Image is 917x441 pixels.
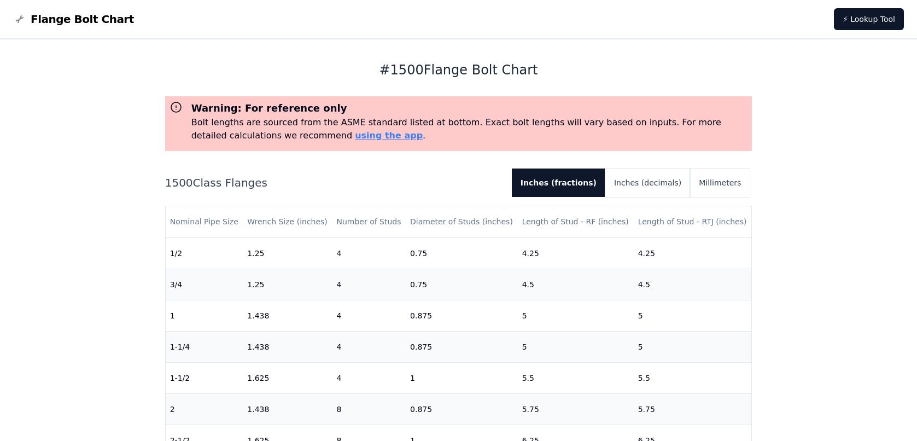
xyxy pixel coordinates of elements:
[166,393,243,425] td: 2
[243,331,332,362] td: 1.438
[406,269,518,300] td: 0.75
[191,101,748,116] h3: Warning: For reference only
[332,269,406,300] td: 4
[165,61,752,79] h1: # 1500 Flange Bolt Chart
[634,393,752,425] td: 5.75
[166,237,243,269] td: 1/2
[243,362,332,393] td: 1.625
[518,362,634,393] td: 5.5
[834,8,904,30] a: ⚡ Lookup Tool
[332,362,406,393] td: 4
[332,237,406,269] td: 4
[406,362,518,393] td: 1
[634,269,752,300] td: 4.5
[518,237,634,269] td: 4.25
[512,169,605,197] button: Inches (fractions)
[166,362,243,393] td: 1-1/2
[690,169,750,197] button: Millimeters
[634,300,752,331] td: 5
[406,300,518,331] td: 0.875
[406,206,518,237] th: Diameter of Studs (inches)
[243,237,332,269] td: 1.25
[243,393,332,425] td: 1.438
[332,300,406,331] td: 4
[243,206,332,237] th: Wrench Size (inches)
[518,331,634,362] td: 5
[166,206,243,237] th: Nominal Pipe Size
[31,11,134,27] span: Flange Bolt Chart
[406,237,518,269] td: 0.75
[165,175,503,190] h2: 1500 Class Flanges
[634,237,752,269] td: 4.25
[166,331,243,362] td: 1-1/4
[634,206,752,237] th: Length of Stud - RTJ (inches)
[518,269,634,300] td: 4.5
[243,269,332,300] td: 1.25
[634,331,752,362] td: 5
[243,300,332,331] td: 1.438
[166,300,243,331] td: 1
[13,11,134,27] a: Flange Bolt Chart LogoFlange Bolt Chart
[13,13,26,26] img: Flange Bolt Chart Logo
[355,130,423,141] a: using the app
[406,393,518,425] td: 0.875
[518,300,634,331] td: 5
[605,169,690,197] button: Inches (decimals)
[166,269,243,300] td: 3/4
[332,331,406,362] td: 4
[634,362,752,393] td: 5.5
[518,393,634,425] td: 5.75
[406,331,518,362] td: 0.875
[518,206,634,237] th: Length of Stud - RF (inches)
[332,393,406,425] td: 8
[191,116,748,142] p: Bolt lengths are sourced from the ASME standard listed at bottom. Exact bolt lengths will vary ba...
[332,206,406,237] th: Number of Studs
